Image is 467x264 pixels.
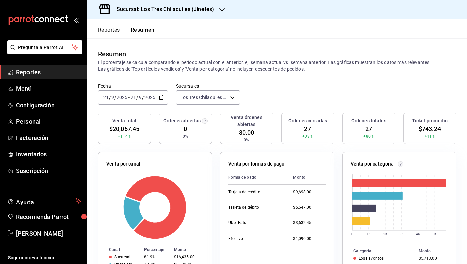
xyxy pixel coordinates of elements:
[74,17,79,23] button: open_drawer_menu
[183,133,188,139] span: 0%
[16,229,81,238] span: [PERSON_NAME]
[16,133,81,142] span: Facturación
[383,232,388,236] text: 2K
[351,232,353,236] text: 0
[293,205,326,210] div: $5,647.00
[412,117,448,124] h3: Ticket promedio
[16,117,81,126] span: Personal
[228,205,282,210] div: Tarjeta de débito
[116,95,128,100] input: ----
[98,27,155,38] div: navigation tabs
[288,170,326,185] th: Monto
[184,124,187,133] span: 0
[109,124,139,133] span: $20,067.45
[98,84,168,88] label: Fecha
[419,256,445,261] div: $5,713.00
[128,95,130,100] span: -
[228,220,282,226] div: Uber Eats
[141,246,171,253] th: Porcentaje
[363,133,374,139] span: +80%
[139,95,142,100] input: --
[416,232,420,236] text: 4K
[228,160,284,168] p: Venta por formas de pago
[228,170,288,185] th: Forma de pago
[293,220,326,226] div: $3,632.45
[114,95,116,100] span: /
[180,94,228,101] span: Los Tres Chilaquiles (Jinetes)
[343,247,416,255] th: Categoría
[171,246,212,253] th: Monto
[432,232,437,236] text: 5K
[16,68,81,77] span: Reportes
[98,27,120,38] button: Reportes
[16,212,81,221] span: Recomienda Parrot
[16,150,81,159] span: Inventarios
[425,133,435,139] span: +11%
[228,189,282,195] div: Tarjeta de crédito
[114,255,130,259] div: Sucursal
[142,95,144,100] span: /
[351,160,394,168] p: Venta por categoría
[293,236,326,242] div: $1,090.00
[118,133,131,139] span: +114%
[163,117,201,124] h3: Órdenes abiertas
[111,5,214,13] h3: Sucursal: Los Tres Chilaquiles (Jinetes)
[365,124,372,133] span: 27
[351,117,386,124] h3: Órdenes totales
[16,101,81,110] span: Configuración
[103,95,109,100] input: --
[5,49,82,56] a: Pregunta a Parrot AI
[136,95,138,100] span: /
[223,114,270,128] h3: Venta órdenes abiertas
[131,27,155,38] button: Resumen
[244,137,249,143] span: 0%
[304,124,311,133] span: 27
[130,95,136,100] input: --
[359,256,384,261] div: Los Favoritos
[111,95,114,100] input: --
[400,232,404,236] text: 3K
[416,247,456,255] th: Monto
[112,117,136,124] h3: Venta total
[293,189,326,195] div: $9,698.00
[7,40,82,54] button: Pregunta a Parrot AI
[144,255,169,259] div: 81.9%
[98,246,141,253] th: Canal
[98,59,456,72] p: El porcentaje se calcula comparando el período actual con el anterior, ej. semana actual vs. sema...
[16,197,73,205] span: Ayuda
[288,117,327,124] h3: Órdenes cerradas
[174,255,201,259] div: $16,435.00
[419,124,441,133] span: $743.24
[239,128,254,137] span: $0.00
[98,49,126,59] div: Resumen
[18,44,72,51] span: Pregunta a Parrot AI
[8,254,81,261] span: Sugerir nueva función
[109,95,111,100] span: /
[144,95,156,100] input: ----
[106,160,140,168] p: Venta por canal
[176,84,240,88] label: Sucursales
[228,236,282,242] div: Efectivo
[367,232,371,236] text: 1K
[16,166,81,175] span: Suscripción
[302,133,313,139] span: +93%
[16,84,81,93] span: Menú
